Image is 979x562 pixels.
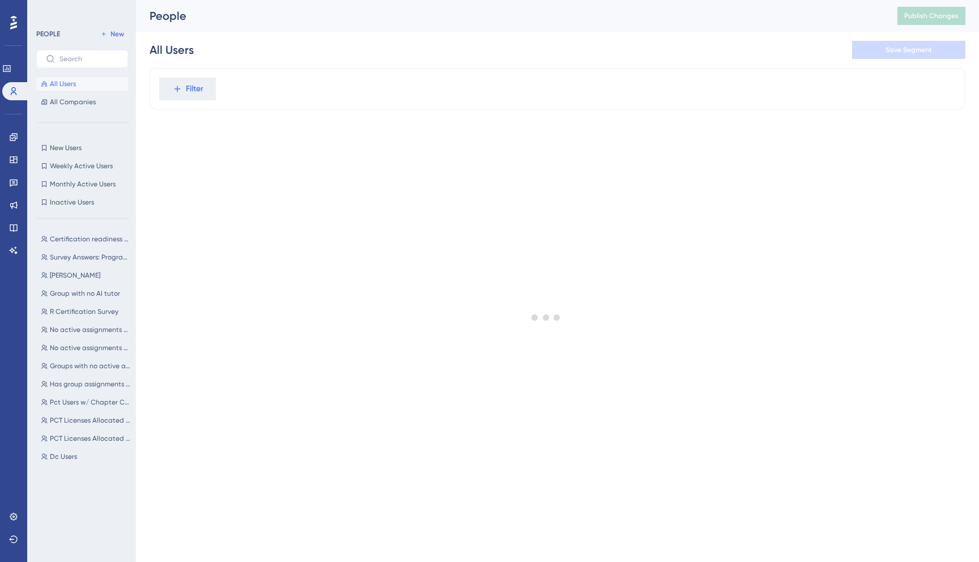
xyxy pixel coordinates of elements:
[50,198,94,207] span: Inactive Users
[50,235,130,244] span: Certification readiness - sample of groups
[59,55,118,63] input: Search
[50,416,130,425] span: PCT Licenses Allocated 70-75
[36,377,135,391] button: Has group assignments but has team w/o assignments
[110,29,124,39] span: New
[50,325,130,334] span: No active assignments and engagement score greater than 50
[36,177,128,191] button: Monthly Active Users
[36,95,128,109] button: All Companies
[50,343,130,352] span: No active assignments and engagement score less than 50
[50,161,113,171] span: Weekly Active Users
[904,11,959,20] span: Publish Changes
[36,141,128,155] button: New Users
[50,180,116,189] span: Monthly Active Users
[36,269,135,282] button: [PERSON_NAME]
[36,450,135,463] button: Dc Users
[36,305,135,318] button: R Certification Survey
[36,414,135,427] button: PCT Licenses Allocated 70-75
[96,27,128,41] button: New
[886,45,932,54] span: Save Segment
[50,97,96,107] span: All Companies
[36,77,128,91] button: All Users
[36,195,128,209] button: Inactive Users
[50,271,100,280] span: [PERSON_NAME]
[50,289,120,298] span: Group with no AI tutor
[50,361,130,371] span: Groups with no active assignments-2
[50,307,118,316] span: R Certification Survey
[852,41,965,59] button: Save Segment
[36,323,135,337] button: No active assignments and engagement score greater than 50
[36,29,60,39] div: PEOPLE
[36,159,128,173] button: Weekly Active Users
[150,8,869,24] div: People
[50,380,130,389] span: Has group assignments but has team w/o assignments
[150,42,194,58] div: All Users
[50,143,82,152] span: New Users
[36,287,135,300] button: Group with no AI tutor
[50,434,130,443] span: PCT Licenses Allocated >75
[50,79,76,88] span: All Users
[36,395,135,409] button: Pct Users w/ Chapter Completed >50
[36,341,135,355] button: No active assignments and engagement score less than 50
[36,432,135,445] button: PCT Licenses Allocated >75
[897,7,965,25] button: Publish Changes
[36,250,135,264] button: Survey Answers: Programming Languages
[50,398,130,407] span: Pct Users w/ Chapter Completed >50
[36,359,135,373] button: Groups with no active assignments-2
[50,452,77,461] span: Dc Users
[36,232,135,246] button: Certification readiness - sample of groups
[50,253,130,262] span: Survey Answers: Programming Languages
